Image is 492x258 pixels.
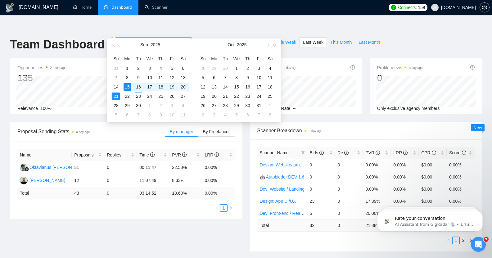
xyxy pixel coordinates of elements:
span: 100% [40,106,52,111]
div: 1 [233,65,240,72]
td: 2025-09-20 [178,82,189,92]
td: 2025-09-09 [133,73,144,82]
td: 2025-09-24 [144,92,155,101]
td: 31 [72,161,104,174]
td: 0.00% [363,171,391,183]
span: info-circle [214,152,219,157]
td: 2025-10-22 [231,92,242,101]
td: 2025-10-01 [144,101,155,110]
span: 9 [484,237,489,242]
th: Mo [122,54,133,64]
div: 21 [112,93,120,100]
span: Proposals [74,152,97,158]
td: 2025-11-05 [231,110,242,120]
td: 2025-11-02 [197,110,209,120]
th: Proposals [72,149,104,161]
td: 2025-10-10 [253,73,264,82]
td: 2025-10-20 [209,92,220,101]
div: 7 [222,74,229,81]
td: 2025-09-19 [166,82,178,92]
td: 2025-11-01 [264,101,276,110]
td: 0 [307,159,335,171]
div: [PERSON_NAME] [29,177,65,184]
span: left [214,206,218,210]
div: 9 [157,111,165,119]
td: 2025-10-04 [264,64,276,73]
td: 0 [335,171,363,183]
p: Rate your conversation [27,18,107,24]
td: 2025-09-11 [155,73,166,82]
td: 0.00% [391,171,419,183]
time: a day ago [309,129,323,133]
td: 2025-10-24 [253,92,264,101]
a: OOOktavianus [PERSON_NAME] Tape [20,165,99,170]
td: 0 [104,161,137,174]
div: 1 [266,102,274,109]
time: 2 hours ago [50,66,66,70]
td: 2025-10-14 [220,82,231,92]
li: 1 [220,204,228,212]
th: We [144,54,155,64]
td: 2025-10-09 [242,73,253,82]
td: 12 [72,174,104,187]
td: 2025-09-10 [144,73,155,82]
td: 0 [307,171,335,183]
td: 22.58% [169,161,202,174]
span: 159 [418,4,425,11]
span: Time [139,152,154,157]
div: 31 [255,102,263,109]
div: 29 [233,102,240,109]
div: 24 [255,93,263,100]
td: 00:11:47 [137,161,169,174]
td: 2025-10-05 [197,73,209,82]
button: This Week [272,37,300,47]
div: 2 [199,111,207,119]
h1: Team Dashboard [10,37,105,52]
div: 27 [179,93,187,100]
td: 8.33% [169,174,202,187]
td: 2025-09-15 [122,82,133,92]
td: 2025-09-05 [166,64,178,73]
span: info-circle [403,151,408,155]
div: 2 [135,65,142,72]
span: info-circle [150,152,155,157]
th: Mo [209,54,220,64]
th: Tu [133,54,144,64]
div: 20 [179,83,187,91]
div: 16 [135,83,142,91]
td: 2025-10-07 [133,110,144,120]
div: 1 [146,102,153,109]
td: 2025-10-03 [166,101,178,110]
div: 26 [168,93,176,100]
div: 22 [233,93,240,100]
span: Relevance [17,106,38,111]
td: 2025-09-30 [220,64,231,73]
th: Su [197,54,209,64]
span: By Freelancer [203,129,230,134]
div: 2 [157,102,165,109]
div: 5 [112,111,120,119]
div: 13 [210,83,218,91]
div: 18 [266,83,274,91]
button: 2025 [237,38,246,51]
iframe: Intercom live chat [471,237,486,252]
img: upwork-logo.png [391,5,396,10]
div: 8 [146,111,153,119]
td: 2025-10-11 [178,110,189,120]
span: info-circle [376,151,380,155]
div: 18 [157,83,165,91]
td: 2025-10-28 [220,101,231,110]
div: 15 [124,83,131,91]
span: dashboard [104,5,108,9]
div: 6 [124,111,131,119]
div: message notification from AI Assistant from GigRadar 📡, 1 тиж. тому. Rate your conversation [9,13,115,34]
div: 4 [179,102,187,109]
a: RB[PERSON_NAME] [20,178,65,183]
img: Profile image for AI Assistant from GigRadar 📡 [14,19,24,29]
th: Replies [104,149,137,161]
td: 2025-09-29 [122,101,133,110]
div: 6 [244,111,251,119]
span: -- [293,106,296,111]
td: $0.00 [419,159,447,171]
th: Tu [220,54,231,64]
